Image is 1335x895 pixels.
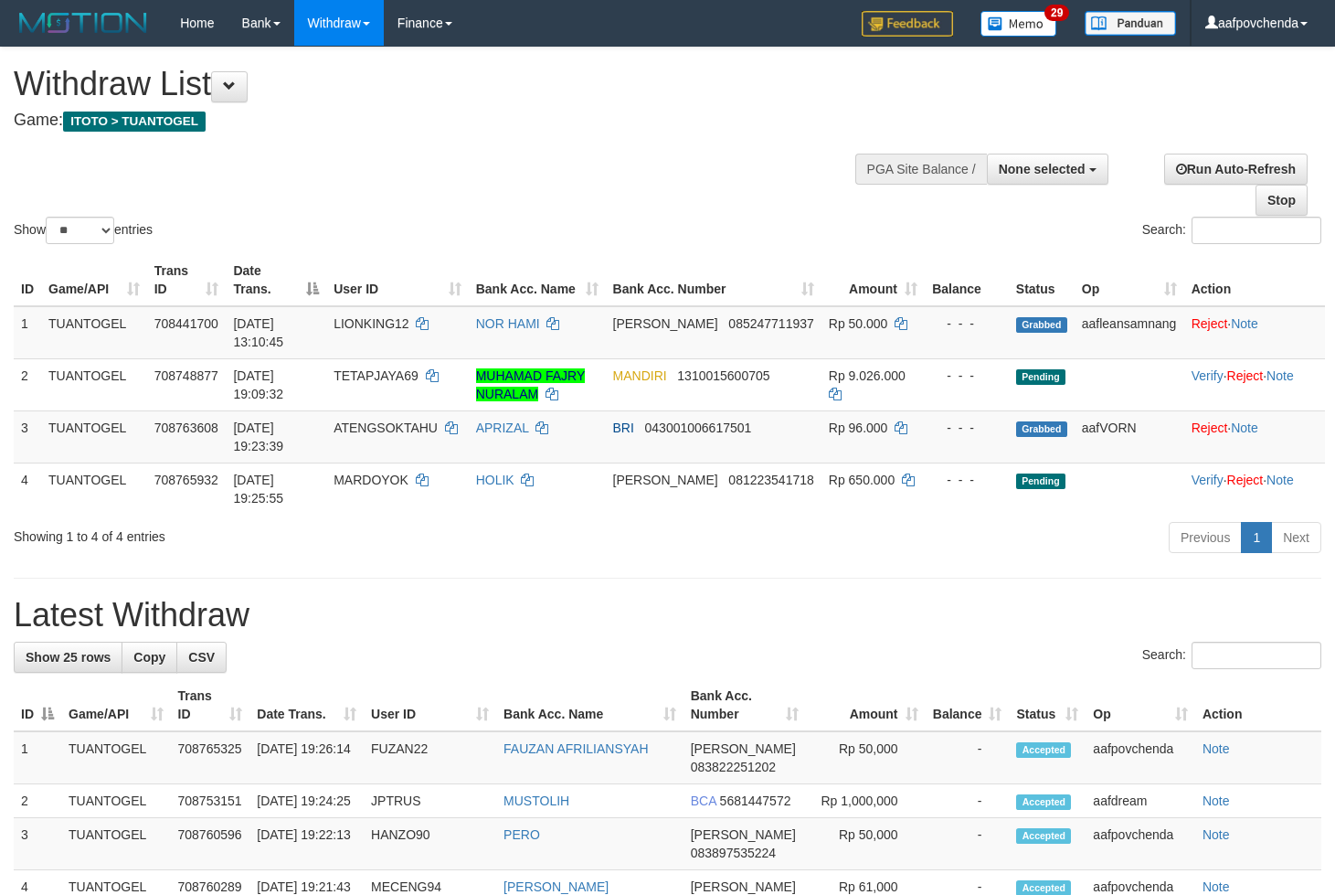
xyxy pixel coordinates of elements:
[821,254,925,306] th: Amount: activate to sort column ascending
[176,642,227,673] a: CSV
[364,784,496,818] td: JPTRUS
[14,306,41,359] td: 1
[249,731,364,784] td: [DATE] 19:26:14
[1241,522,1272,553] a: 1
[691,827,796,842] span: [PERSON_NAME]
[1169,522,1242,553] a: Previous
[147,254,227,306] th: Trans ID: activate to sort column ascending
[1203,741,1230,756] a: Note
[154,421,218,435] span: 708763608
[932,471,1001,489] div: - - -
[1016,742,1071,758] span: Accepted
[1184,463,1325,515] td: · ·
[14,818,61,870] td: 3
[249,679,364,731] th: Date Trans.: activate to sort column ascending
[980,11,1057,37] img: Button%20Memo.svg
[613,473,718,487] span: [PERSON_NAME]
[1044,5,1069,21] span: 29
[606,254,821,306] th: Bank Acc. Number: activate to sort column ascending
[691,794,716,808] span: BCA
[503,741,648,756] a: FAUZAN AFRILIANSYAH
[806,731,925,784] td: Rp 50,000
[1192,217,1321,244] input: Search:
[691,760,776,774] span: Copy 083822251202 to clipboard
[14,642,122,673] a: Show 25 rows
[1184,358,1325,410] td: · ·
[334,368,419,383] span: TETAPJAYA69
[862,11,953,37] img: Feedback.jpg
[171,731,250,784] td: 708765325
[829,316,888,331] span: Rp 50.000
[1227,368,1264,383] a: Reject
[1086,784,1195,818] td: aafdream
[154,316,218,331] span: 708441700
[61,731,171,784] td: TUANTOGEL
[154,368,218,383] span: 708748877
[14,410,41,463] td: 3
[14,597,1321,634] h1: Latest Withdraw
[1142,217,1321,244] label: Search:
[613,316,718,331] span: [PERSON_NAME]
[932,367,1001,385] div: - - -
[1203,794,1230,808] a: Note
[133,650,165,665] span: Copy
[1016,369,1065,385] span: Pending
[691,846,776,860] span: Copy 083897535224 to clipboard
[503,827,540,842] a: PERO
[334,421,438,435] span: ATENGSOKTAHU
[1184,254,1325,306] th: Action
[1203,827,1230,842] a: Note
[14,9,153,37] img: MOTION_logo.png
[476,368,586,401] a: MUHAMAD FAJRY NURALAM
[720,794,791,808] span: Copy 5681447572 to clipboard
[1203,879,1230,894] a: Note
[233,421,283,453] span: [DATE] 19:23:39
[806,818,925,870] td: Rp 50,000
[926,679,1010,731] th: Balance: activate to sort column ascending
[1256,185,1308,216] a: Stop
[1192,473,1224,487] a: Verify
[683,679,807,731] th: Bank Acc. Number: activate to sort column ascending
[14,784,61,818] td: 2
[1184,410,1325,463] td: ·
[1009,254,1075,306] th: Status
[855,154,987,185] div: PGA Site Balance /
[249,784,364,818] td: [DATE] 19:24:25
[1009,679,1086,731] th: Status: activate to sort column ascending
[1142,642,1321,669] label: Search:
[926,784,1010,818] td: -
[14,254,41,306] th: ID
[364,818,496,870] td: HANZO90
[1227,473,1264,487] a: Reject
[14,358,41,410] td: 2
[14,520,543,546] div: Showing 1 to 4 of 4 entries
[1016,828,1071,844] span: Accepted
[932,314,1001,333] div: - - -
[61,784,171,818] td: TUANTOGEL
[14,217,153,244] label: Show entries
[171,818,250,870] td: 708760596
[1231,421,1258,435] a: Note
[226,254,326,306] th: Date Trans.: activate to sort column descending
[829,421,888,435] span: Rp 96.000
[233,473,283,506] span: [DATE] 19:25:55
[613,368,667,383] span: MANDIRI
[1086,731,1195,784] td: aafpovchenda
[496,679,683,731] th: Bank Acc. Name: activate to sort column ascending
[829,473,895,487] span: Rp 650.000
[691,879,796,894] span: [PERSON_NAME]
[1085,11,1176,36] img: panduan.png
[926,731,1010,784] td: -
[1016,474,1065,489] span: Pending
[1271,522,1321,553] a: Next
[1266,473,1294,487] a: Note
[1016,421,1067,437] span: Grabbed
[1195,679,1321,731] th: Action
[1266,368,1294,383] a: Note
[987,154,1108,185] button: None selected
[677,368,769,383] span: Copy 1310015600705 to clipboard
[188,650,215,665] span: CSV
[1016,317,1067,333] span: Grabbed
[691,741,796,756] span: [PERSON_NAME]
[233,316,283,349] span: [DATE] 13:10:45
